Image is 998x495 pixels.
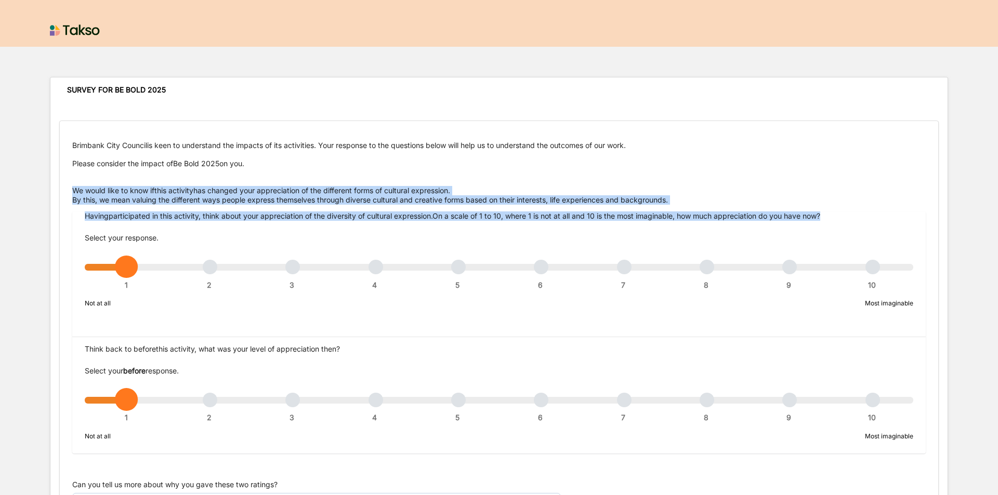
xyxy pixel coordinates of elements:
[85,233,159,243] label: Select your response.
[125,413,128,422] span: 1
[156,344,194,353] span: this activity
[72,141,926,186] div: is keen to understand the impacts of its activities. Your response to the questions below will he...
[865,432,913,441] label: Most imaginable
[868,413,876,422] span: 10
[372,413,377,422] span: 4
[865,299,913,308] label: Most imaginable
[154,186,193,195] span: this activity
[109,211,199,220] span: participated in this activity
[455,280,459,290] span: 5
[72,141,147,150] span: Brimbank City Council
[455,413,459,422] span: 5
[372,280,377,290] span: 4
[786,413,791,422] span: 9
[290,413,294,422] span: 3
[67,85,166,95] div: SURVEY FOR BE BOLD 2025
[704,413,708,422] span: 8
[85,344,913,354] div: Think back to before , what was your level of appreciation then?
[207,413,212,422] span: 2
[868,280,876,290] span: 10
[207,280,212,290] span: 2
[123,366,146,375] strong: before
[50,20,100,41] img: TaksoLogo
[621,413,625,422] span: 7
[621,280,625,290] span: 7
[72,480,278,489] label: Can you tell us more about why you gave these two ratings?
[85,299,111,308] label: Not at all
[85,211,913,221] div: Having , think about your appreciation of the diversity of cultural expression.On a scale of 1 to...
[85,432,111,441] label: Not at all
[72,186,926,204] div: We would like to know if has changed your appreciation of the different forms of cultural express...
[704,280,708,290] span: 8
[290,280,294,290] span: 3
[173,159,219,168] span: Be Bold 2025
[125,280,128,290] span: 1
[786,280,791,290] span: 9
[538,280,543,290] span: 6
[85,366,179,376] label: Select your response.
[538,413,543,422] span: 6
